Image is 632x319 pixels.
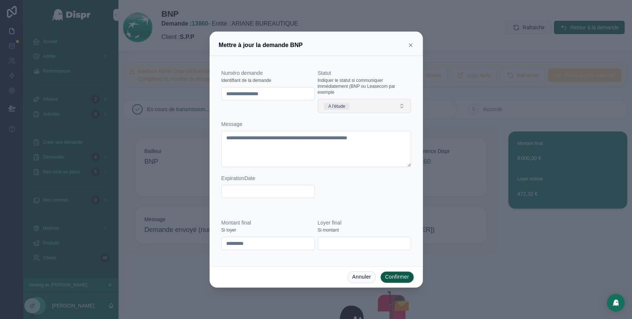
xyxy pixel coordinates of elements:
span: Indiquer le statut si communiquer immédiatement (BNP ou Leasecom par exemple [318,77,411,95]
button: Select Button [318,99,411,113]
h3: Mettre à jour la demande BNP [219,41,303,50]
span: Si loyer [221,227,236,233]
span: ExpirationDate [221,175,255,181]
span: Montant final [221,220,251,226]
span: Si montant [318,227,339,233]
span: Identifiant de la demande [221,77,271,83]
span: Statut [318,70,331,76]
button: Confirmer [380,271,414,283]
button: Annuler [347,271,376,283]
span: Message [221,121,243,127]
span: Loyer final [318,220,342,226]
div: Open Intercom Messenger [607,294,625,312]
span: Numéro demande [221,70,263,76]
div: A l'étude [328,103,345,110]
